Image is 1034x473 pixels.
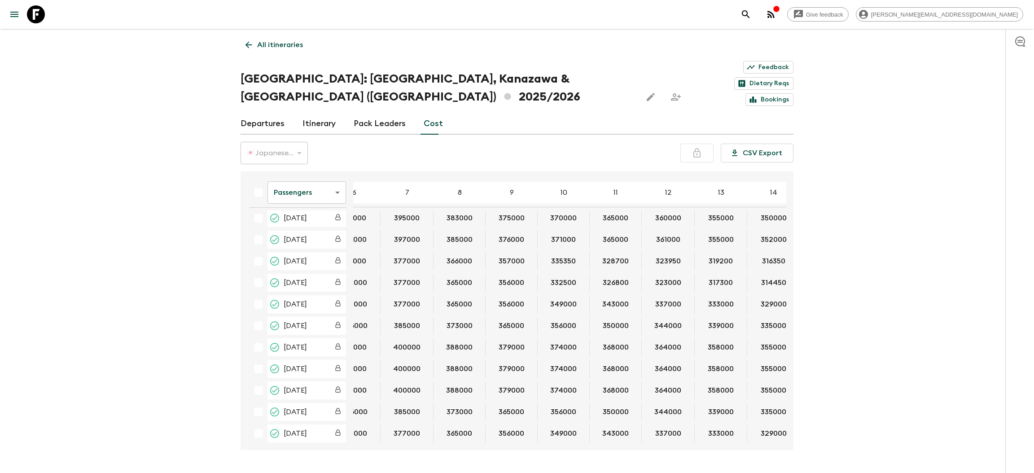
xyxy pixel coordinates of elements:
[486,403,538,421] div: 23 May 2026; 9
[538,425,590,442] div: 06 Jun 2026; 10
[486,317,538,335] div: 07 Mar 2026; 9
[434,381,486,399] div: 18 Apr 2026; 8
[330,361,346,377] div: Costs are fixed. Reach out to a member of the Flash Pack team to alter these costs.
[284,385,307,396] span: [DATE]
[747,209,800,227] div: 15 Nov 2025; 14
[590,360,642,378] div: 04 Apr 2026; 11
[352,187,356,198] p: 6
[257,39,303,50] p: All itineraries
[328,274,381,292] div: 10 Jan 2026; 6
[405,187,409,198] p: 7
[330,425,378,442] button: 390000
[590,209,642,227] div: 15 Nov 2025; 11
[424,113,443,135] a: Cost
[328,403,381,421] div: 23 May 2026; 6
[538,360,590,378] div: 04 Apr 2026; 10
[382,381,431,399] button: 400000
[269,256,280,267] svg: On Sale
[241,70,635,106] h1: [GEOGRAPHIC_DATA]: [GEOGRAPHIC_DATA], Kanazawa & [GEOGRAPHIC_DATA] ([GEOGRAPHIC_DATA]) 2025/2026
[642,231,695,249] div: 22 Nov 2025; 12
[435,360,483,378] button: 388000
[697,403,745,421] button: 339000
[747,403,800,421] div: 23 May 2026; 14
[328,209,381,227] div: 15 Nov 2025; 6
[642,295,695,313] div: 28 Feb 2026; 12
[737,5,755,23] button: search adventures
[383,425,431,442] button: 377000
[269,407,280,417] svg: On Sale
[330,382,346,399] div: Costs are fixed. Reach out to a member of the Flash Pack team to alter these costs.
[591,425,640,442] button: 343000
[331,252,377,270] button: 391000
[540,317,587,335] button: 356000
[750,425,797,442] button: 329000
[642,425,695,442] div: 06 Jun 2026; 12
[434,231,486,249] div: 22 Nov 2025; 8
[698,252,744,270] button: 319200
[330,403,378,421] button: 406000
[488,360,535,378] button: 379000
[486,338,538,356] div: 21 Mar 2026; 9
[695,360,747,378] div: 04 Apr 2026; 13
[328,360,381,378] div: 04 Apr 2026; 6
[539,338,587,356] button: 374000
[695,274,747,292] div: 10 Jan 2026; 13
[250,184,267,201] div: Select all
[538,381,590,399] div: 18 Apr 2026; 10
[284,213,307,223] span: [DATE]
[381,360,434,378] div: 04 Apr 2026; 7
[488,425,535,442] button: 356000
[331,338,377,356] button: 416000
[328,381,381,399] div: 18 Apr 2026; 6
[695,317,747,335] div: 07 Mar 2026; 13
[787,7,849,22] a: Give feedback
[436,274,483,292] button: 365000
[383,231,431,249] button: 397000
[750,209,797,227] button: 350000
[591,252,640,270] button: 328700
[241,113,285,135] a: Departures
[750,338,797,356] button: 355000
[486,381,538,399] div: 18 Apr 2026; 9
[747,252,800,270] div: 13 Dec 2025; 14
[488,381,535,399] button: 379000
[590,295,642,313] div: 28 Feb 2026; 11
[538,209,590,227] div: 15 Nov 2025; 10
[750,381,797,399] button: 355000
[697,231,745,249] button: 355000
[5,5,23,23] button: menu
[697,338,745,356] button: 358000
[644,209,692,227] button: 360000
[613,187,618,198] p: 11
[697,360,745,378] button: 358000
[592,360,640,378] button: 368000
[747,274,800,292] div: 10 Jan 2026; 14
[510,187,514,198] p: 9
[718,187,724,198] p: 13
[540,252,587,270] button: 335350
[436,209,483,227] button: 383000
[434,274,486,292] div: 10 Jan 2026; 8
[540,403,587,421] button: 356000
[381,231,434,249] div: 22 Nov 2025; 7
[695,338,747,356] div: 21 Mar 2026; 13
[434,317,486,335] div: 07 Mar 2026; 8
[592,231,639,249] button: 365000
[383,274,431,292] button: 377000
[590,338,642,356] div: 21 Mar 2026; 11
[436,252,483,270] button: 366000
[642,317,695,335] div: 07 Mar 2026; 12
[747,381,800,399] div: 18 Apr 2026; 14
[644,317,692,335] button: 344000
[383,295,431,313] button: 377000
[328,252,381,270] div: 13 Dec 2025; 6
[381,209,434,227] div: 15 Nov 2025; 7
[486,252,538,270] div: 13 Dec 2025; 9
[284,428,307,439] span: [DATE]
[354,113,406,135] a: Pack Leaders
[695,209,747,227] div: 15 Nov 2025; 13
[590,252,642,270] div: 13 Dec 2025; 11
[381,425,434,442] div: 06 Jun 2026; 7
[488,295,535,313] button: 356000
[590,274,642,292] div: 10 Jan 2026; 11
